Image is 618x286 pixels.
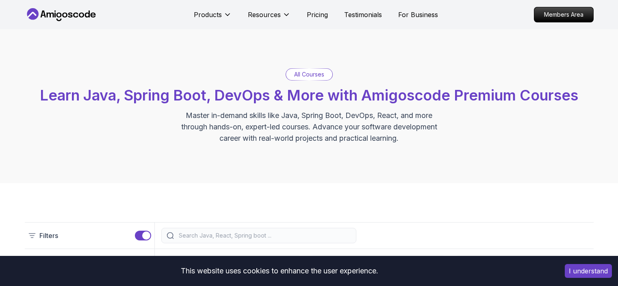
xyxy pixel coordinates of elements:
button: Resources [248,10,291,26]
p: All Courses [294,70,324,79]
h2: Type [39,255,55,265]
p: Products [194,10,222,20]
a: For Business [398,10,438,20]
p: Resources [248,10,281,20]
a: Testimonials [344,10,382,20]
button: Products [194,10,232,26]
p: Members Area [534,7,593,22]
a: Members Area [534,7,594,22]
p: Master in-demand skills like Java, Spring Boot, DevOps, React, and more through hands-on, expert-... [173,110,446,144]
button: Accept cookies [565,264,612,278]
input: Search Java, React, Spring boot ... [177,231,351,240]
p: Filters [39,231,58,240]
a: Pricing [307,10,328,20]
div: This website uses cookies to enhance the user experience. [6,262,553,280]
span: Learn Java, Spring Boot, DevOps & More with Amigoscode Premium Courses [40,86,578,104]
